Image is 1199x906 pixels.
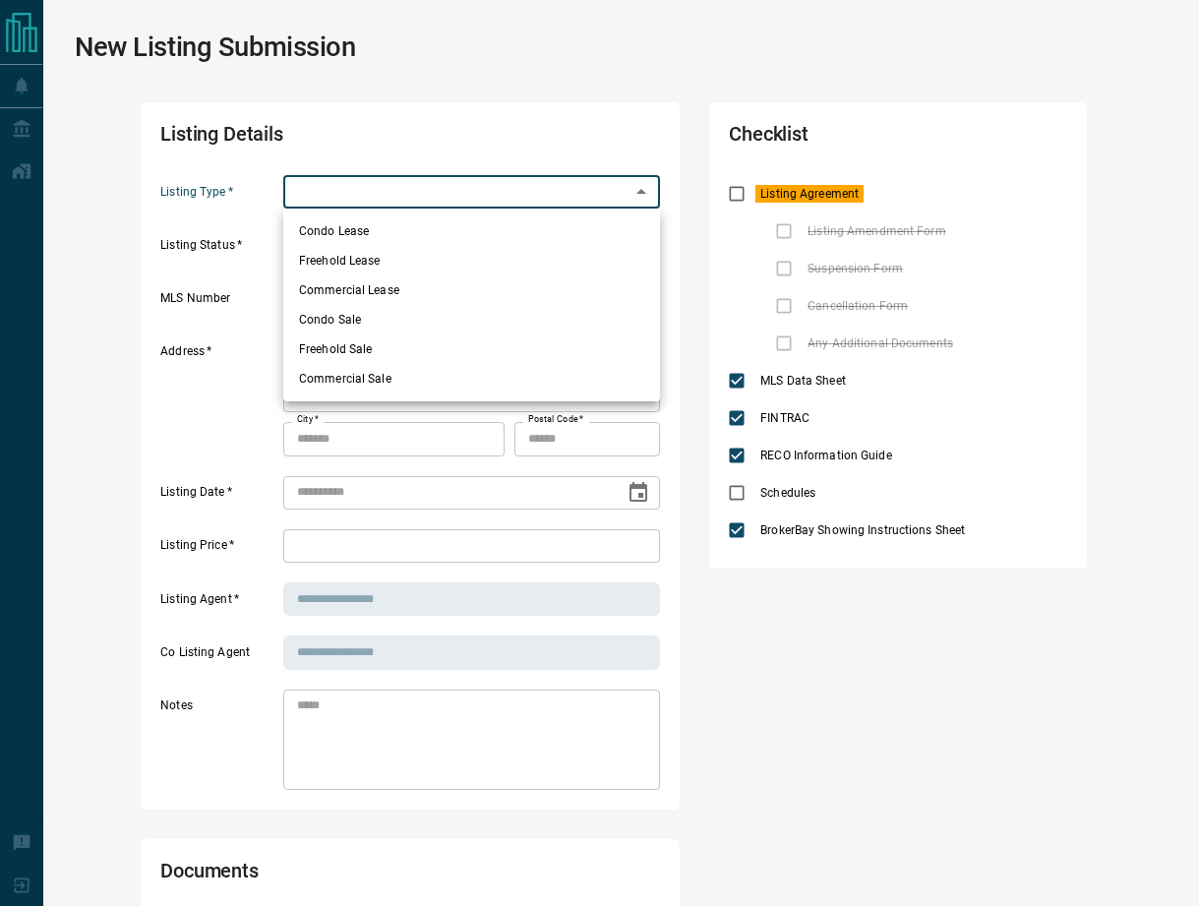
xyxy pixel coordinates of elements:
[283,275,660,305] li: Commercial Lease
[283,305,660,334] li: Condo Sale
[283,364,660,393] li: Commercial Sale
[283,334,660,364] li: Freehold Sale
[283,216,660,246] li: Condo Lease
[283,246,660,275] li: Freehold Lease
